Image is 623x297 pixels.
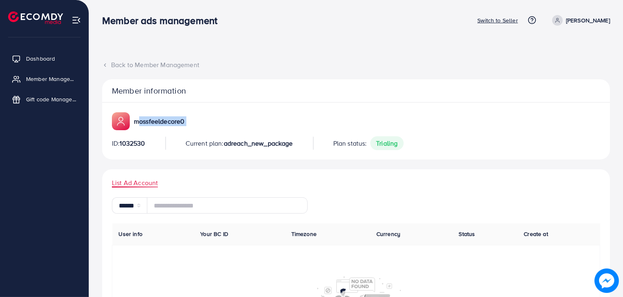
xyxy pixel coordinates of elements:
p: Current plan: [186,138,293,148]
span: 1032530 [120,139,145,148]
img: ic-member-manager.00abd3e0.svg [112,112,130,130]
p: Switch to Seller [477,15,518,25]
p: mossfeeldecore0 [134,116,184,126]
a: [PERSON_NAME] [549,15,610,26]
span: Create at [524,230,548,238]
p: Plan status: [333,138,404,148]
span: List Ad Account [112,178,158,188]
img: logo [8,11,63,24]
a: Dashboard [6,50,83,67]
p: Member information [112,86,600,96]
span: Gift code Management [26,95,77,103]
span: Currency [376,230,400,238]
img: menu [72,15,81,25]
span: trialing [370,136,404,150]
span: adreach_new_package [224,139,293,148]
div: Back to Member Management [102,60,610,70]
h3: Member ads management [102,15,224,26]
a: Gift code Management [6,91,83,107]
p: [PERSON_NAME] [566,15,610,25]
span: Timezone [291,230,317,238]
img: image [595,269,619,293]
span: Status [459,230,475,238]
a: Member Management [6,71,83,87]
span: Your BC ID [200,230,228,238]
span: User info [119,230,142,238]
span: Dashboard [26,55,55,63]
span: Member Management [26,75,77,83]
p: ID: [112,138,145,148]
